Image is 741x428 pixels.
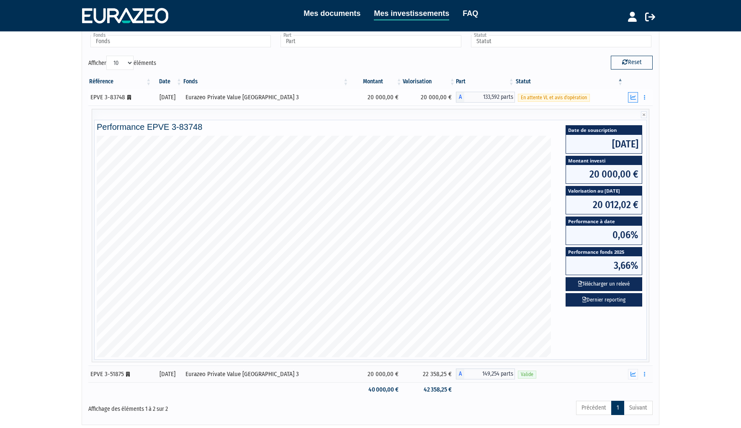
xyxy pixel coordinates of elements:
th: Montant: activer pour trier la colonne par ordre croissant [349,75,402,89]
a: FAQ [463,8,478,19]
th: Référence : activer pour trier la colonne par ordre croissant [88,75,152,89]
a: Mes investissements [374,8,449,21]
span: 0,06% [566,226,642,244]
span: Performance fonds 2025 [566,248,642,256]
div: Eurazeo Private Value [GEOGRAPHIC_DATA] 3 [185,93,346,102]
h4: Performance EPVE 3-83748 [97,122,644,131]
td: 20 000,00 € [349,366,402,382]
div: [DATE] [155,93,180,102]
a: Mes documents [304,8,360,19]
span: [DATE] [566,135,642,153]
img: 1732889491-logotype_eurazeo_blanc_rvb.png [82,8,168,23]
span: Date de souscription [566,126,642,134]
span: En attente VL et avis d'opération [518,94,590,102]
button: Reset [611,56,653,69]
span: Montant investi [566,156,642,165]
th: Fonds: activer pour trier la colonne par ordre croissant [183,75,349,89]
a: Suivant [624,401,653,415]
td: 40 000,00 € [349,382,402,397]
th: Valorisation: activer pour trier la colonne par ordre croissant [403,75,456,89]
span: Valorisation au [DATE] [566,186,642,195]
button: Télécharger un relevé [566,277,642,291]
span: 133,592 parts [464,92,515,103]
th: Statut : activer pour trier la colonne par ordre d&eacute;croissant [515,75,624,89]
i: [Français] Personne morale [126,372,130,377]
th: Date: activer pour trier la colonne par ordre croissant [152,75,183,89]
span: Performance à date [566,217,642,226]
div: EPVE 3-51875 [90,370,149,379]
label: Afficher éléments [88,56,156,70]
div: Affichage des éléments 1 à 2 sur 2 [88,400,316,413]
td: 22 358,25 € [403,366,456,382]
span: 3,66% [566,256,642,275]
span: A [456,92,464,103]
span: 20 012,02 € [566,196,642,214]
div: Eurazeo Private Value [GEOGRAPHIC_DATA] 3 [185,370,346,379]
i: [Français] Personne morale [127,95,131,100]
th: Part: activer pour trier la colonne par ordre croissant [456,75,515,89]
div: EPVE 3-83748 [90,93,149,102]
td: 20 000,00 € [349,89,402,106]
span: A [456,369,464,379]
a: Précédent [576,401,612,415]
td: 20 000,00 € [403,89,456,106]
div: A - Eurazeo Private Value Europe 3 [456,92,515,103]
span: 20 000,00 € [566,165,642,183]
a: 1 [611,401,624,415]
a: Dernier reporting [566,293,642,307]
span: 149,254 parts [464,369,515,379]
select: Afficheréléments [106,56,134,70]
div: [DATE] [155,370,180,379]
div: A - Eurazeo Private Value Europe 3 [456,369,515,379]
td: 42 358,25 € [403,382,456,397]
span: Valide [518,371,536,379]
